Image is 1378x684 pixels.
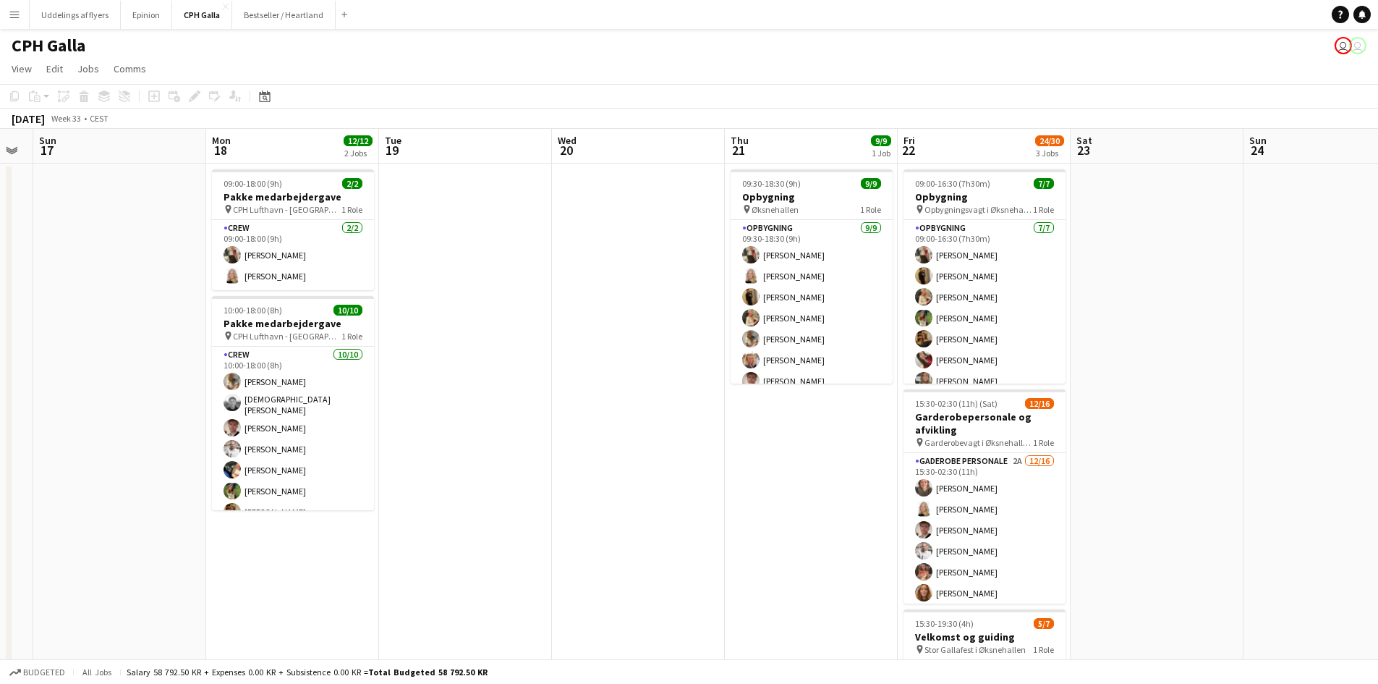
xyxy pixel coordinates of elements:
[46,62,63,75] span: Edit
[368,667,488,677] span: Total Budgeted 58 792.50 KR
[121,1,172,29] button: Epinion
[1335,37,1352,54] app-user-avatar: Luna Amalie Sander
[12,62,32,75] span: View
[23,667,65,677] span: Budgeted
[127,667,488,677] div: Salary 58 792.50 KR + Expenses 0.00 KR + Subsistence 0.00 KR =
[12,111,45,126] div: [DATE]
[77,62,99,75] span: Jobs
[80,667,114,677] span: All jobs
[30,1,121,29] button: Uddelings af flyers
[90,113,109,124] div: CEST
[72,59,105,78] a: Jobs
[41,59,69,78] a: Edit
[108,59,152,78] a: Comms
[232,1,336,29] button: Bestseller / Heartland
[114,62,146,75] span: Comms
[6,59,38,78] a: View
[172,1,232,29] button: CPH Galla
[48,113,84,124] span: Week 33
[7,664,67,680] button: Budgeted
[12,35,85,56] h1: CPH Galla
[1349,37,1366,54] app-user-avatar: Louise Leise Nissen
